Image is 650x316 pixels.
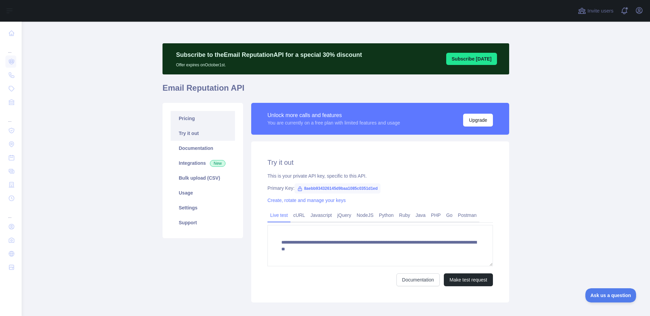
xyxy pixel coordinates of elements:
a: Create, rotate and manage your keys [267,198,346,203]
p: Subscribe to the Email Reputation API for a special 30 % discount [176,50,362,60]
a: Support [171,215,235,230]
button: Subscribe [DATE] [446,53,497,65]
button: Make test request [444,273,493,286]
a: Documentation [396,273,440,286]
a: Javascript [308,210,334,221]
div: You are currently on a free plan with limited features and usage [267,119,400,126]
a: Usage [171,185,235,200]
span: Invite users [587,7,613,15]
a: Postman [455,210,479,221]
a: Pricing [171,111,235,126]
button: Invite users [577,5,615,16]
div: Unlock more calls and features [267,111,400,119]
div: Primary Key: [267,185,493,191]
div: This is your private API key, specific to this API. [267,173,493,179]
a: Bulk upload (CSV) [171,171,235,185]
h1: Email Reputation API [162,83,509,99]
span: 8aebb934326145d9baa1085c0351d1ed [295,183,381,194]
a: NodeJS [354,210,376,221]
a: Try it out [171,126,235,141]
h2: Try it out [267,158,493,167]
a: Ruby [396,210,413,221]
a: Java [413,210,429,221]
a: Integrations New [171,156,235,171]
a: Python [376,210,396,221]
span: New [210,160,225,167]
div: ... [5,206,16,219]
div: ... [5,41,16,54]
button: Upgrade [463,114,493,127]
a: PHP [428,210,443,221]
p: Offer expires on October 1st. [176,60,362,68]
a: Settings [171,200,235,215]
a: cURL [290,210,308,221]
a: Live test [267,210,290,221]
a: Go [443,210,455,221]
a: jQuery [334,210,354,221]
a: Documentation [171,141,235,156]
div: ... [5,110,16,123]
iframe: Toggle Customer Support [585,288,636,302]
